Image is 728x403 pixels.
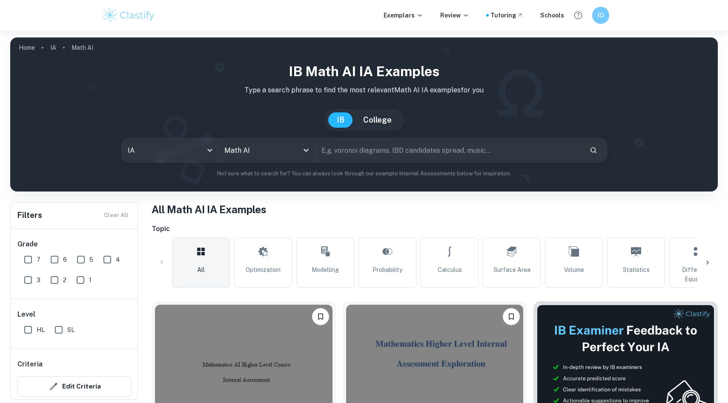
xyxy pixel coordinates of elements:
[102,7,156,24] img: Clastify logo
[592,7,609,24] button: IO
[37,325,45,334] span: HL
[50,42,56,54] a: IA
[17,209,42,221] h6: Filters
[63,255,67,264] span: 6
[384,11,423,20] p: Exemplars
[197,265,205,274] span: All
[10,37,718,191] img: profile cover
[17,309,132,320] h6: Level
[152,202,718,217] h1: All Math AI IA Examples
[37,275,40,285] span: 3
[540,11,564,20] a: Schools
[63,275,66,285] span: 2
[312,308,329,325] button: Bookmark
[246,265,281,274] span: Optimization
[503,308,520,325] button: Bookmark
[89,255,93,264] span: 5
[596,11,606,20] h6: IO
[67,325,75,334] span: SL
[17,169,711,178] p: Not sure what to search for? You can always look through our example Internal Assessments below f...
[623,265,650,274] span: Statistics
[37,255,40,264] span: 7
[564,265,584,274] span: Volume
[19,42,35,54] a: Home
[72,43,93,52] p: Math AI
[373,265,402,274] span: Probability
[315,138,582,162] input: E.g. voronoi diagrams, IBD candidates spread, music...
[440,11,469,20] p: Review
[122,138,218,162] div: IA
[17,85,711,95] p: Type a search phrase to find the most relevant Math AI IA examples for you
[355,112,400,128] button: College
[490,11,523,20] a: Tutoring
[571,8,585,23] button: Help and Feedback
[17,239,132,249] h6: Grade
[17,61,711,82] h1: IB Math AI IA examples
[673,265,723,284] span: Differential Equations
[438,265,462,274] span: Calculus
[89,275,92,285] span: 1
[328,112,353,128] button: IB
[17,359,43,369] h6: Criteria
[17,376,132,397] button: Edit Criteria
[152,224,718,234] h6: Topic
[116,255,120,264] span: 4
[300,144,312,156] button: Open
[312,265,339,274] span: Modelling
[586,143,601,157] button: Search
[493,265,530,274] span: Surface Area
